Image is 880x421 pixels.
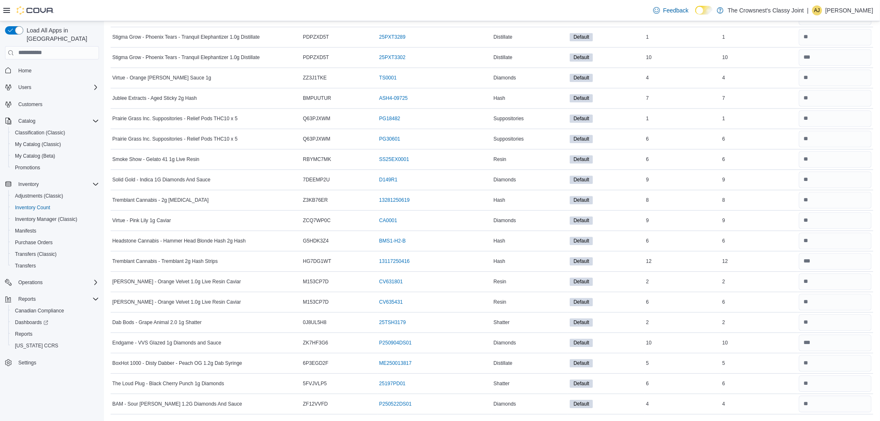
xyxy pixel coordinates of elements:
input: Dark Mode [695,6,713,15]
span: Distillate [494,34,512,40]
span: AJ [814,5,820,15]
button: Classification (Classic) [8,127,102,139]
span: Purchase Orders [15,239,53,246]
span: Default [573,135,589,143]
a: TS0001 [379,74,397,81]
span: Default [570,318,593,327]
span: Transfers (Classic) [12,249,99,259]
div: 6 [721,236,797,246]
span: Default [573,94,589,102]
div: 6 [721,154,797,164]
nav: Complex example [5,61,99,391]
span: Default [570,135,593,143]
span: Distillate [494,360,512,367]
span: Feedback [663,6,689,15]
span: Prairie Grass Inc. Suppositories - Relief Pods THC10 x 5 [112,115,237,122]
span: Manifests [12,226,99,236]
div: 4 [721,399,797,409]
a: Home [15,66,35,76]
span: Resin [494,278,507,285]
span: Promotions [12,163,99,173]
span: Users [15,82,99,92]
a: PG18482 [379,115,400,122]
span: Default [573,217,589,224]
span: Load All Apps in [GEOGRAPHIC_DATA] [23,26,99,43]
span: Diamonds [494,401,516,407]
button: Users [2,82,102,93]
span: Hash [494,197,505,203]
span: [PERSON_NAME] - Orange Velvet 1.0g Live Resin Caviar [112,278,241,285]
div: 6 [645,236,721,246]
span: 0J8UL5H8 [303,319,327,326]
div: 6 [721,379,797,389]
div: 2 [645,277,721,287]
a: BMS1-H2-B [379,238,406,244]
button: Purchase Orders [8,237,102,248]
span: Default [570,257,593,265]
div: 10 [645,338,721,348]
div: 9 [721,215,797,225]
span: Default [573,319,589,326]
span: Adjustments (Classic) [15,193,63,199]
span: Default [570,277,593,286]
span: Virtue - Pink Lily 1g Caviar [112,217,171,224]
div: 9 [721,175,797,185]
span: BAM - Sour [PERSON_NAME] 1.2G Diamonds And Sauce [112,401,242,407]
a: Purchase Orders [12,238,56,248]
span: Default [570,114,593,123]
span: Default [570,196,593,204]
span: Catalog [18,118,35,124]
span: Shatter [494,380,510,387]
span: Suppositories [494,136,524,142]
button: Inventory [2,178,102,190]
div: 2 [721,277,797,287]
span: Resin [494,156,507,163]
span: G5HDK3Z4 [303,238,329,244]
a: Promotions [12,163,44,173]
a: 25TSH3179 [379,319,406,326]
span: Tremblant Cannabis - 2g [MEDICAL_DATA] [112,197,209,203]
span: 7DEEMP2U [303,176,330,183]
span: Inventory [18,181,39,188]
span: ZZ3J1TKE [303,74,327,81]
div: Adrianna Janzen [812,5,822,15]
a: Transfers [12,261,39,271]
button: Reports [2,293,102,305]
img: Cova [17,6,54,15]
span: Classification (Classic) [12,128,99,138]
span: Default [573,156,589,163]
div: 5 [721,358,797,368]
span: Default [573,54,589,61]
button: Promotions [8,162,102,173]
div: 1 [721,114,797,124]
div: 7 [721,93,797,103]
span: Dashboards [15,319,48,326]
span: Stigma Grow - Phoenix Tears - Tranquil Elephantizer 1.0g Distillate [112,54,260,61]
button: My Catalog (Beta) [8,150,102,162]
span: Q63PJXWM [303,115,331,122]
span: Classification (Classic) [15,129,65,136]
a: PG30601 [379,136,400,142]
span: BMPUUTUR [303,95,331,102]
span: Users [18,84,31,91]
span: Hash [494,258,505,265]
span: Reports [15,331,32,337]
div: 4 [645,73,721,83]
a: Inventory Manager (Classic) [12,214,81,224]
div: 2 [721,317,797,327]
span: Manifests [15,228,36,234]
a: Reports [12,329,36,339]
span: Default [573,359,589,367]
span: Jublee Extracts - Aged Sticky 2g Hash [112,95,197,102]
span: ZK7HF3G6 [303,339,329,346]
span: Diamonds [494,217,516,224]
span: Default [570,176,593,184]
a: Customers [15,99,46,109]
button: Inventory [15,179,42,189]
a: 13281250619 [379,197,410,203]
span: Diamonds [494,339,516,346]
span: Default [573,258,589,265]
span: Default [573,278,589,285]
span: Default [570,74,593,82]
button: Inventory Count [8,202,102,213]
